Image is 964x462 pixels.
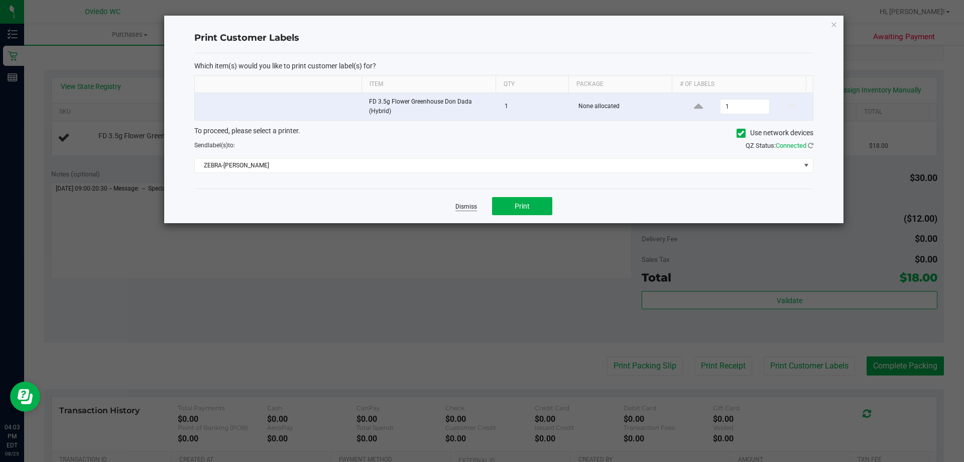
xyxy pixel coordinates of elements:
[515,202,530,210] span: Print
[195,158,800,172] span: ZEBRA-[PERSON_NAME]
[568,76,672,93] th: Package
[499,93,572,120] td: 1
[187,126,821,141] div: To proceed, please select a printer.
[776,142,806,149] span: Connected
[208,142,228,149] span: label(s)
[572,93,677,120] td: None allocated
[10,382,40,412] iframe: Resource center
[737,128,813,138] label: Use network devices
[496,76,568,93] th: Qty
[492,197,552,215] button: Print
[194,142,235,149] span: Send to:
[194,32,813,45] h4: Print Customer Labels
[455,203,477,211] a: Dismiss
[672,76,806,93] th: # of labels
[361,76,496,93] th: Item
[194,61,813,70] p: Which item(s) would you like to print customer label(s) for?
[746,142,813,149] span: QZ Status:
[363,93,499,120] td: FD 3.5g Flower Greenhouse Don Dada (Hybrid)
